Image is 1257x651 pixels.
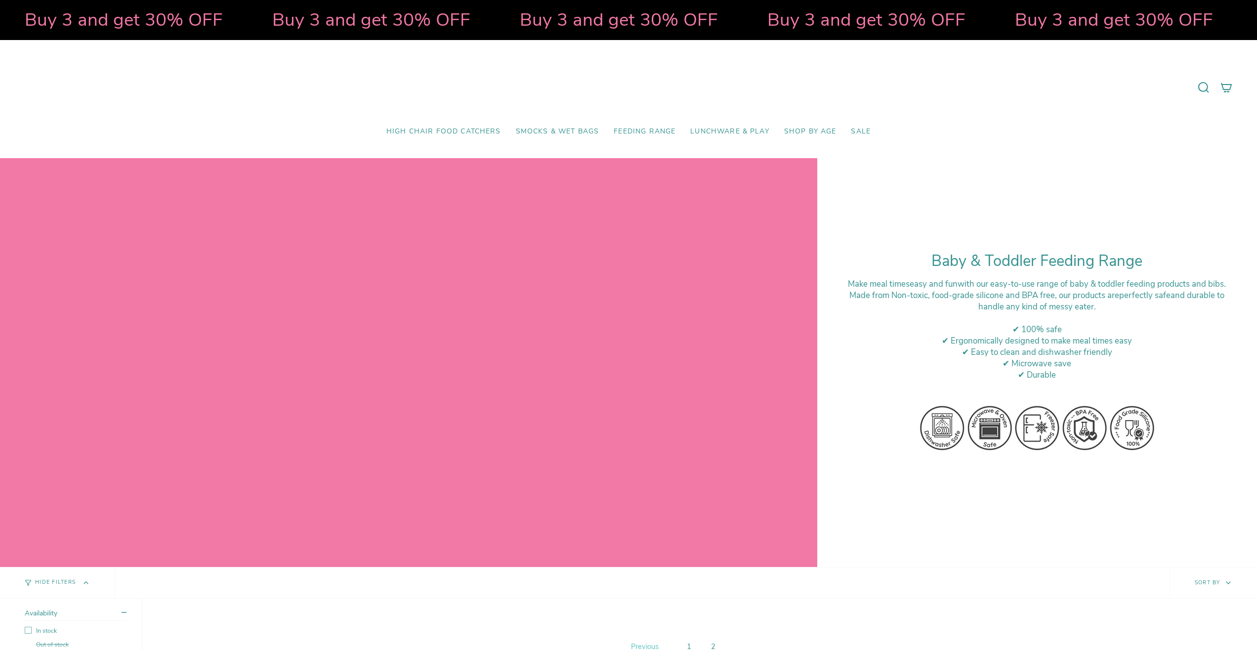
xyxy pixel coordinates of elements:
strong: Buy 3 and get 30% OFF [763,7,962,32]
span: SALE [851,128,871,136]
strong: easy and fun [910,278,958,290]
span: Sort by [1195,578,1220,586]
label: In stock [25,627,126,635]
a: High Chair Food Catchers [379,120,508,143]
a: Smocks & Wet Bags [508,120,607,143]
strong: Buy 3 and get 30% OFF [516,7,714,32]
a: Feeding Range [606,120,683,143]
a: SALE [843,120,878,143]
span: High Chair Food Catchers [386,128,501,136]
strong: Buy 3 and get 30% OFF [268,7,466,32]
span: Hide Filters [35,580,76,585]
span: Availability [25,608,57,618]
span: Shop by Age [784,128,837,136]
a: Lunchware & Play [683,120,776,143]
div: ✔ Easy to clean and dishwasher friendly [842,347,1232,358]
span: ade from Non-toxic, food-grade silicone and BPA free, our products are and durable to handle any ... [856,290,1224,312]
span: ✔ Microwave save [1003,358,1071,369]
div: ✔ 100% safe [842,324,1232,335]
span: Smocks & Wet Bags [516,128,599,136]
strong: Buy 3 and get 30% OFF [1011,7,1209,32]
div: M [842,290,1232,312]
div: Make meal times with our easy-to-use range of baby & toddler feeding products and bibs. [842,278,1232,290]
strong: Buy 3 and get 30% OFF [21,7,219,32]
a: Mumma’s Little Helpers [544,55,714,120]
a: Shop by Age [777,120,844,143]
span: Feeding Range [614,128,675,136]
button: Sort by [1170,567,1257,598]
div: ✔ Durable [842,369,1232,381]
span: Lunchware & Play [690,128,769,136]
h1: Baby & Toddler Feeding Range [842,252,1232,270]
strong: perfectly safe [1119,290,1171,301]
summary: Availability [25,608,126,621]
div: ✔ Ergonomically designed to make meal times easy [842,335,1232,347]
